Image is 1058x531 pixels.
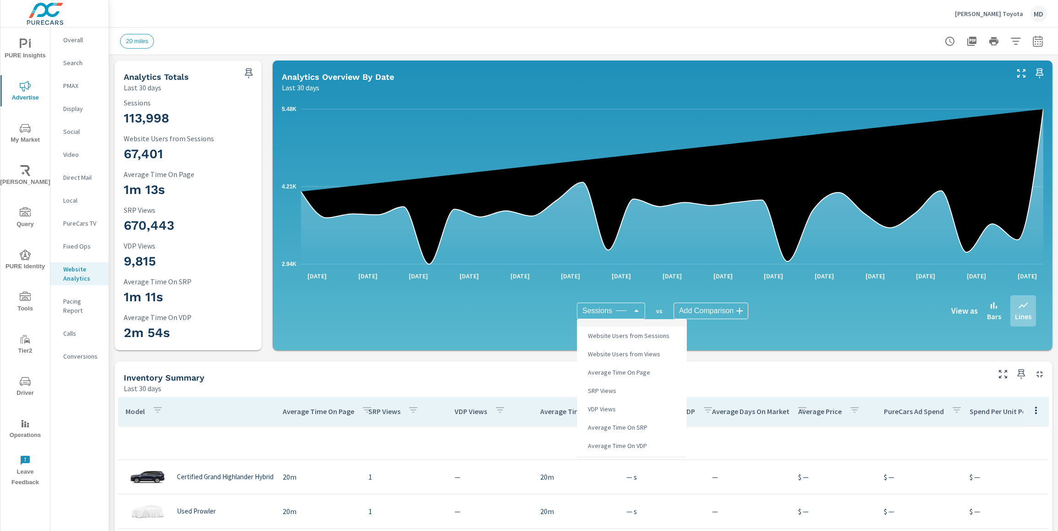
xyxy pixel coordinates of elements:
[584,384,618,397] span: SRP Views
[584,348,662,360] span: Website Users from Views
[584,403,618,415] span: VDP Views
[584,439,649,452] span: Average Time On VDP
[584,329,671,342] span: Website Users from Sessions
[584,421,649,434] span: Average Time On SRP
[584,366,652,379] span: Average Time On Page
